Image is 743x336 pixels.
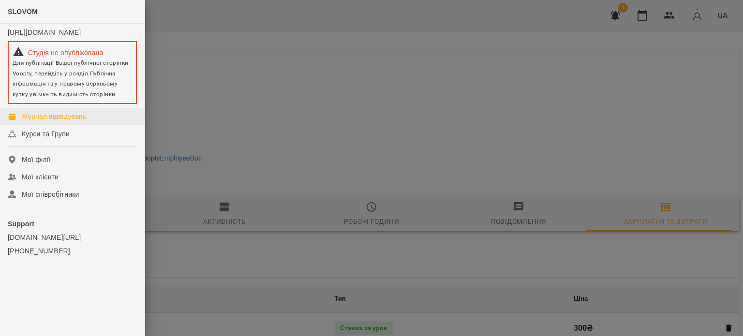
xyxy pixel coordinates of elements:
[8,8,38,15] span: SLOVOM
[22,129,70,139] div: Курси та Групи
[8,233,137,242] a: [DOMAIN_NAME][URL]
[8,219,137,229] p: Support
[22,172,59,182] div: Мої клієнти
[22,112,86,121] div: Журнал відвідувань
[22,190,79,199] div: Мої співробітники
[22,155,50,164] div: Мої філії
[13,46,132,58] div: Студія не опублікована
[8,29,81,36] a: [URL][DOMAIN_NAME]
[8,246,137,256] a: [PHONE_NUMBER]
[13,59,128,98] span: Для публікації Вашої публічної сторінки Voopty, перейдіть у розділ Публічна інформація та у право...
